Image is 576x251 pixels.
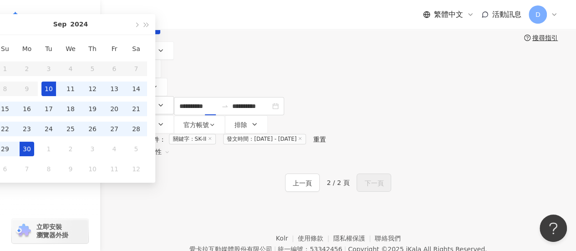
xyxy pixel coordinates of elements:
div: 20 [107,102,122,116]
button: 上一頁 [285,174,320,192]
td: 2024-10-09 [60,159,82,179]
div: 21 [129,102,143,116]
div: 18 [63,102,78,116]
div: 17 [41,102,56,116]
div: 9 [63,162,78,176]
span: 關聯性 [143,144,170,159]
th: Th [82,39,103,59]
div: 2 [63,142,78,156]
td: 2024-09-20 [103,99,125,119]
span: 立即安裝 瀏覽器外掛 [36,223,68,239]
div: 13 [107,82,122,96]
span: 上一頁 [293,178,312,189]
th: Sa [125,39,147,59]
div: 14 [129,82,143,96]
div: 11 [63,82,78,96]
td: 2024-10-08 [38,159,60,179]
div: 搜尋指引 [532,34,558,41]
button: 排除 [225,115,268,133]
div: 10 [41,82,56,96]
a: Kolr [276,235,298,242]
td: 2024-10-01 [38,139,60,159]
button: 官方帳號 [174,116,225,134]
td: 2024-09-16 [16,99,38,119]
iframe: Help Scout Beacon - Open [540,215,567,242]
td: 2024-10-12 [125,159,147,179]
div: 1 [41,142,56,156]
td: 2024-09-14 [125,79,147,99]
td: 2024-09-23 [16,119,38,139]
td: 2024-10-05 [125,139,147,159]
span: question-circle [524,35,530,41]
img: chrome extension [15,224,32,238]
div: 10 [85,162,100,176]
div: 8 [41,162,56,176]
a: chrome extension立即安裝 瀏覽器外掛 [12,219,88,243]
img: logo [7,12,56,30]
span: 2 / 2 頁 [327,179,350,186]
div: 19 [85,102,100,116]
div: 27 [107,122,122,136]
span: 發文時間：[DATE] - [DATE] [223,134,306,144]
div: 25 [63,122,78,136]
div: 3 [85,142,100,156]
td: 2024-09-24 [38,119,60,139]
div: 30 [20,142,34,156]
span: 官方帳號 [184,121,209,128]
span: 排除 [234,121,247,128]
td: 2024-10-10 [82,159,103,179]
span: D [535,10,540,20]
div: 12 [129,162,143,176]
span: swap-right [221,102,229,110]
td: 2024-09-10 [38,79,60,99]
td: 2024-09-12 [82,79,103,99]
span: 繁體中文 [434,10,463,20]
div: 排序： [118,144,558,159]
td: 2024-09-28 [125,119,147,139]
td: 2024-09-13 [103,79,125,99]
td: 2024-09-25 [60,119,82,139]
th: Fr [103,39,125,59]
div: 23 [20,122,34,136]
td: 2024-09-26 [82,119,103,139]
button: 2024 [70,14,88,35]
th: We [60,39,82,59]
div: 26 [85,122,100,136]
td: 2024-09-18 [60,99,82,119]
td: 2024-10-07 [16,159,38,179]
th: Mo [16,39,38,59]
td: 2024-09-17 [38,99,60,119]
div: 16 [20,102,34,116]
a: 使用條款 [298,235,333,242]
div: 7 [20,162,34,176]
td: 2024-10-02 [60,139,82,159]
div: 28 [129,122,143,136]
a: 聯絡我們 [375,235,400,242]
button: 下一頁 [357,174,391,192]
td: 2024-09-30 [16,139,38,159]
td: 2024-10-03 [82,139,103,159]
span: to [221,102,229,110]
a: 隱私權保護 [333,235,375,242]
td: 2024-10-04 [103,139,125,159]
td: 2024-10-11 [103,159,125,179]
td: 2024-09-19 [82,99,103,119]
div: 5 [129,142,143,156]
td: 2024-09-27 [103,119,125,139]
div: 重置 [313,136,326,143]
div: 12 [85,82,100,96]
span: 活動訊息 [492,10,521,19]
th: Tu [38,39,60,59]
button: Sep [53,14,67,35]
div: 11 [107,162,122,176]
td: 2024-09-11 [60,79,82,99]
td: 2024-09-21 [125,99,147,119]
div: 24 [41,122,56,136]
span: 關鍵字：SK-II [169,134,216,144]
div: 4 [107,142,122,156]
